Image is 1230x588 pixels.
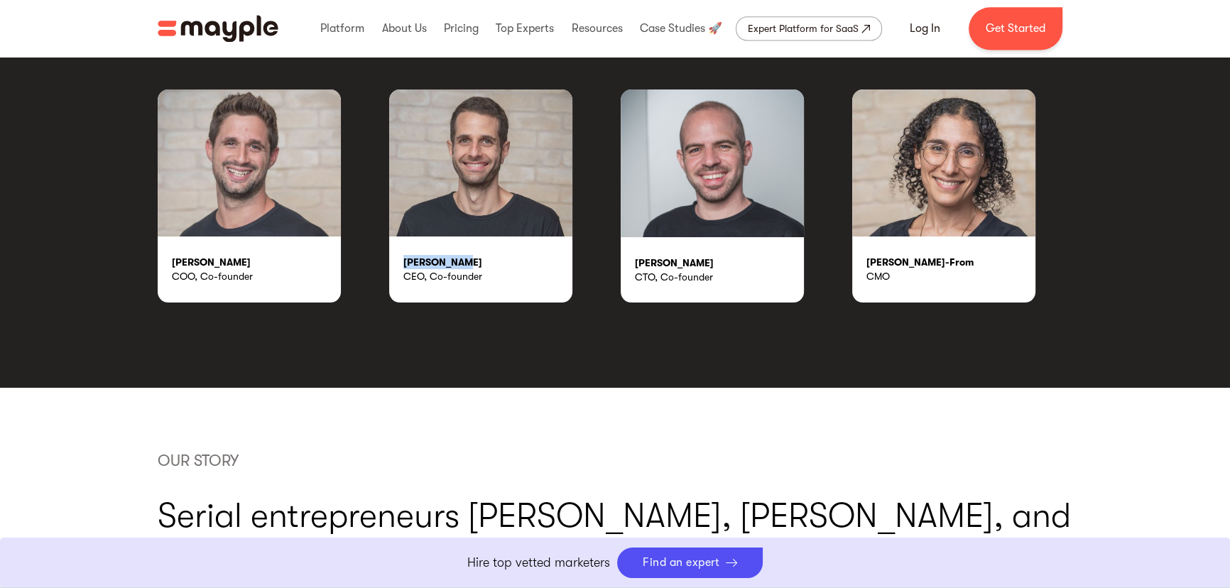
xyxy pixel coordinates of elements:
a: Get Started [969,7,1062,50]
div: COO, Co-founder [172,269,341,283]
div: Pricing [440,6,482,51]
div: CTO, Co-founder [635,270,804,284]
div: [PERSON_NAME] [403,255,572,269]
div: [PERSON_NAME]-From [866,255,1035,269]
div: Platform [317,6,368,51]
a: home [158,15,278,42]
div: Resources [568,6,626,51]
div: OUR STORY [158,452,1072,470]
div: CEO, Co-founder [403,269,572,283]
p: Hire top vetted marketers [467,553,610,572]
div: CMO [866,269,1035,283]
img: Mayple logo [158,15,278,42]
div: [PERSON_NAME] [635,256,804,270]
a: Log In [893,11,957,45]
div: Find an expert [643,556,720,570]
div: Top Experts [492,6,557,51]
a: Expert Platform for SaaS [736,16,882,40]
div: About Us [379,6,430,51]
div: Expert Platform for SaaS [748,20,859,37]
div: [PERSON_NAME] [172,255,341,269]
